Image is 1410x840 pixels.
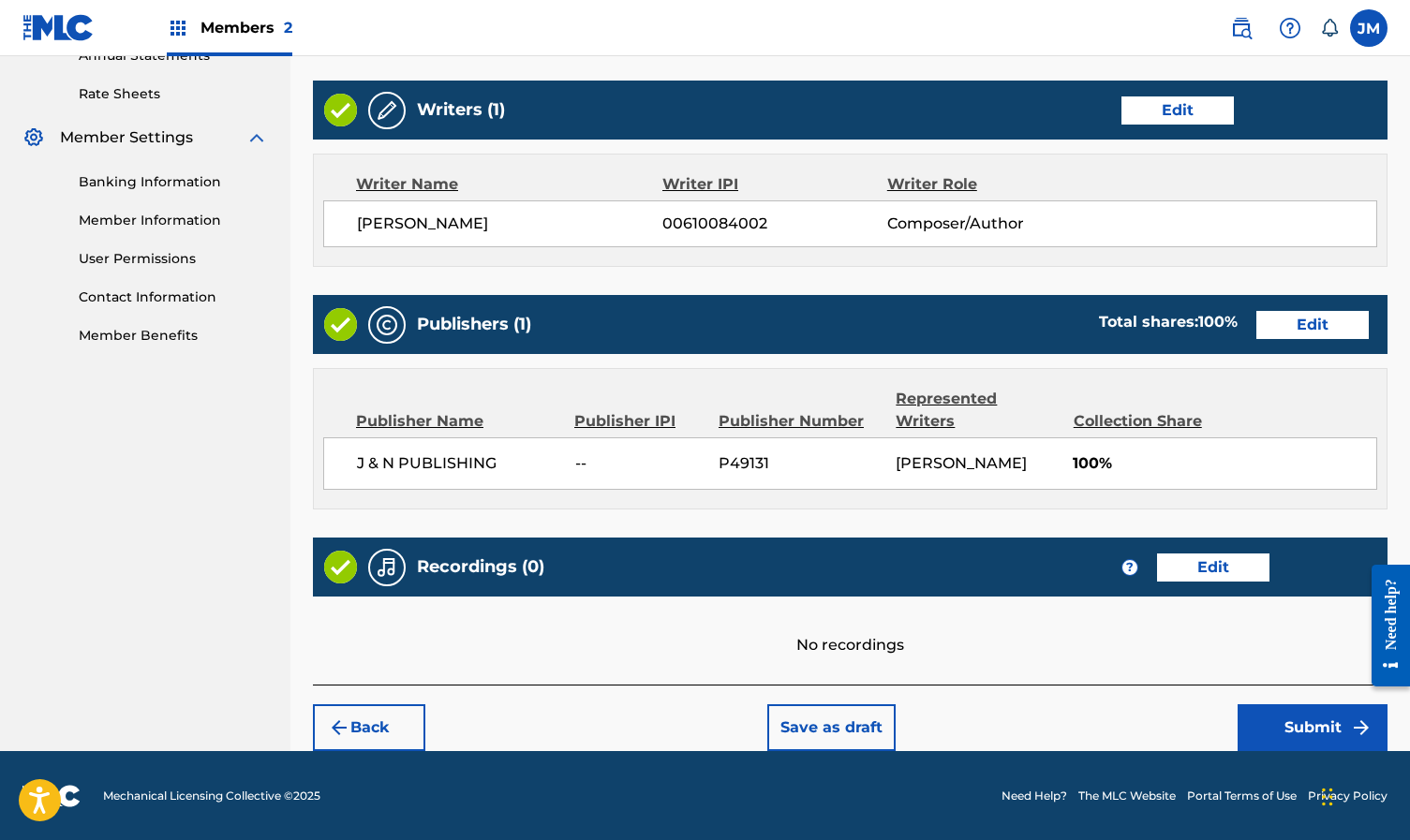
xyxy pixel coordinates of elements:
span: Composer/Author [887,213,1091,235]
img: Member Settings [22,126,45,149]
div: Writer Role [887,173,1091,196]
iframe: Chat Widget [1316,750,1410,840]
h5: Recordings (0) [417,556,544,578]
a: Member Information [79,211,268,230]
span: 100% [1073,452,1376,475]
div: Collection Share [1074,410,1227,433]
button: Submit [1238,704,1388,751]
img: Valid [324,551,357,583]
img: search [1230,17,1253,39]
img: Valid [324,94,357,126]
div: Publisher Name [356,410,560,433]
div: Total shares: [1099,311,1238,333]
span: 00610084002 [662,213,886,235]
div: No recordings [313,597,1388,656]
h5: Publishers (1) [417,314,531,335]
img: Recordings [376,556,398,579]
a: Banking Information [79,172,268,192]
button: Back [313,704,425,751]
img: MLC Logo [22,14,95,41]
img: help [1279,17,1301,39]
span: 100 % [1198,313,1238,331]
button: Save as draft [767,704,896,751]
img: Writers [376,99,398,122]
div: Notifications [1320,19,1339,37]
span: J & N PUBLISHING [357,452,561,475]
div: Writer IPI [662,173,887,196]
a: User Permissions [79,249,268,269]
div: Writer Name [356,173,662,196]
div: Represented Writers [896,388,1059,433]
div: Publisher Number [719,410,882,433]
a: Contact Information [79,287,268,307]
a: Member Benefits [79,326,268,346]
a: Need Help? [1002,788,1067,804]
img: logo [22,785,81,807]
a: Rate Sheets [79,84,268,104]
span: Member Settings [60,126,193,149]
span: Mechanical Licensing Collective © 2025 [103,788,320,804]
span: [PERSON_NAME] [357,213,662,235]
a: Privacy Policy [1308,788,1388,804]
button: Edit [1256,311,1369,339]
img: f7272a7cc735f4ea7f67.svg [1350,716,1373,739]
div: Help [1271,9,1309,47]
img: 7ee5dd4eb1f8a8e3ef2f.svg [328,716,350,739]
a: Portal Terms of Use [1187,788,1297,804]
span: -- [575,452,705,475]
div: Publisher IPI [574,410,705,433]
div: Drag [1322,769,1333,825]
a: The MLC Website [1078,788,1176,804]
h5: Writers (1) [417,99,505,121]
span: P49131 [719,452,882,475]
button: Edit [1121,96,1234,125]
span: Members [200,17,292,38]
iframe: Resource Center [1358,548,1410,702]
img: Top Rightsholders [167,17,189,39]
div: User Menu [1350,9,1388,47]
img: Publishers [376,314,398,336]
button: Edit [1157,553,1269,582]
span: [PERSON_NAME] [896,454,1027,472]
span: 2 [284,19,292,37]
span: ? [1122,560,1137,575]
img: Valid [324,308,357,341]
img: expand [245,126,268,149]
a: Public Search [1223,9,1260,47]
